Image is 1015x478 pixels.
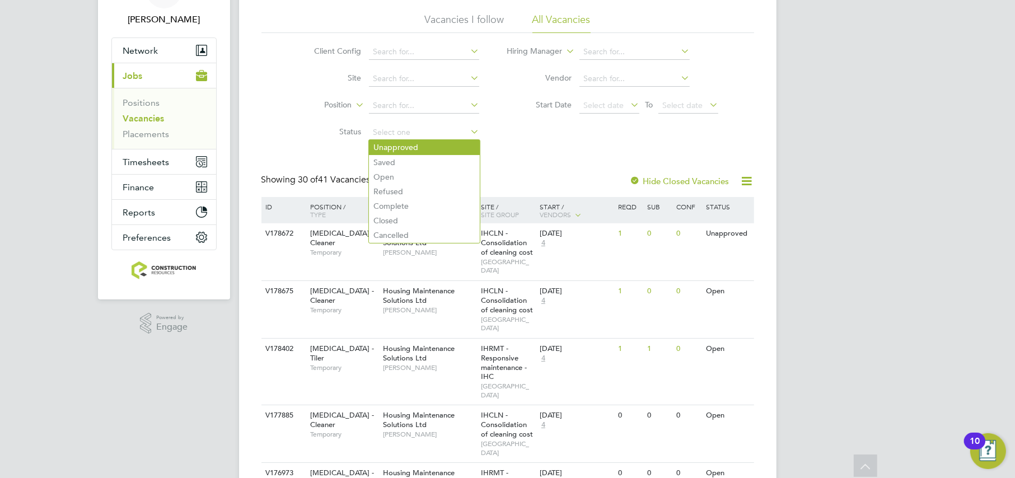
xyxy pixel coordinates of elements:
[383,344,455,363] span: Housing Maintenance Solutions Ltd
[263,197,302,216] div: ID
[615,339,644,359] div: 1
[644,405,673,426] div: 0
[579,71,690,87] input: Search for...
[644,281,673,302] div: 0
[540,354,547,363] span: 4
[425,13,504,33] li: Vacancies I follow
[369,184,480,199] li: Refused
[369,170,480,184] li: Open
[481,210,519,219] span: Site Group
[369,71,479,87] input: Search for...
[642,97,656,112] span: To
[310,210,326,219] span: Type
[507,73,572,83] label: Vendor
[532,13,591,33] li: All Vacancies
[123,157,170,167] span: Timesheets
[112,63,216,88] button: Jobs
[703,281,752,302] div: Open
[481,315,534,332] span: [GEOGRAPHIC_DATA]
[123,71,143,81] span: Jobs
[674,339,703,359] div: 0
[263,223,302,244] div: V178672
[369,213,480,228] li: Closed
[298,174,371,185] span: 41 Vacancies
[540,420,547,430] span: 4
[297,46,361,56] label: Client Config
[383,410,455,429] span: Housing Maintenance Solutions Ltd
[481,439,534,457] span: [GEOGRAPHIC_DATA]
[703,197,752,216] div: Status
[481,410,533,439] span: IHCLN - Consolidation of cleaning cost
[662,100,703,110] span: Select date
[123,97,160,108] a: Positions
[674,281,703,302] div: 0
[583,100,624,110] span: Select date
[644,223,673,244] div: 0
[310,248,377,257] span: Temporary
[383,248,475,257] span: [PERSON_NAME]
[383,286,455,305] span: Housing Maintenance Solutions Ltd
[310,363,377,372] span: Temporary
[263,281,302,302] div: V178675
[123,113,165,124] a: Vacancies
[481,286,533,315] span: IHCLN - Consolidation of cleaning cost
[140,313,188,334] a: Powered byEngage
[615,197,644,216] div: Reqd
[261,174,373,186] div: Showing
[481,344,527,382] span: IHRMT - Responsive maintenance - IHC
[297,73,361,83] label: Site
[263,405,302,426] div: V177885
[112,175,216,199] button: Finance
[310,410,374,429] span: [MEDICAL_DATA] - Cleaner
[630,176,729,186] label: Hide Closed Vacancies
[156,313,188,322] span: Powered by
[123,129,170,139] a: Placements
[132,261,196,279] img: construction-resources-logo-retina.png
[674,197,703,216] div: Conf
[540,287,612,296] div: [DATE]
[383,363,475,372] span: [PERSON_NAME]
[111,13,217,26] span: Kate Lomax
[540,411,612,420] div: [DATE]
[369,98,479,114] input: Search for...
[123,232,171,243] span: Preferences
[540,238,547,248] span: 4
[478,197,537,224] div: Site /
[369,140,480,154] li: Unapproved
[369,199,480,213] li: Complete
[310,344,374,363] span: [MEDICAL_DATA] - Tiler
[498,46,562,57] label: Hiring Manager
[615,281,644,302] div: 1
[112,225,216,250] button: Preferences
[615,223,644,244] div: 1
[310,306,377,315] span: Temporary
[970,433,1006,469] button: Open Resource Center, 10 new notifications
[481,257,534,275] span: [GEOGRAPHIC_DATA]
[112,88,216,149] div: Jobs
[644,197,673,216] div: Sub
[369,44,479,60] input: Search for...
[481,382,534,399] span: [GEOGRAPHIC_DATA]
[540,229,612,238] div: [DATE]
[540,344,612,354] div: [DATE]
[263,339,302,359] div: V178402
[111,261,217,279] a: Go to home page
[383,430,475,439] span: [PERSON_NAME]
[703,223,752,244] div: Unapproved
[579,44,690,60] input: Search for...
[112,200,216,224] button: Reports
[703,405,752,426] div: Open
[297,126,361,137] label: Status
[970,441,980,456] div: 10
[302,197,380,224] div: Position /
[112,149,216,174] button: Timesheets
[123,182,155,193] span: Finance
[123,45,158,56] span: Network
[112,38,216,63] button: Network
[703,339,752,359] div: Open
[156,322,188,332] span: Engage
[310,228,374,247] span: [MEDICAL_DATA] - Cleaner
[674,405,703,426] div: 0
[123,207,156,218] span: Reports
[369,125,479,140] input: Select one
